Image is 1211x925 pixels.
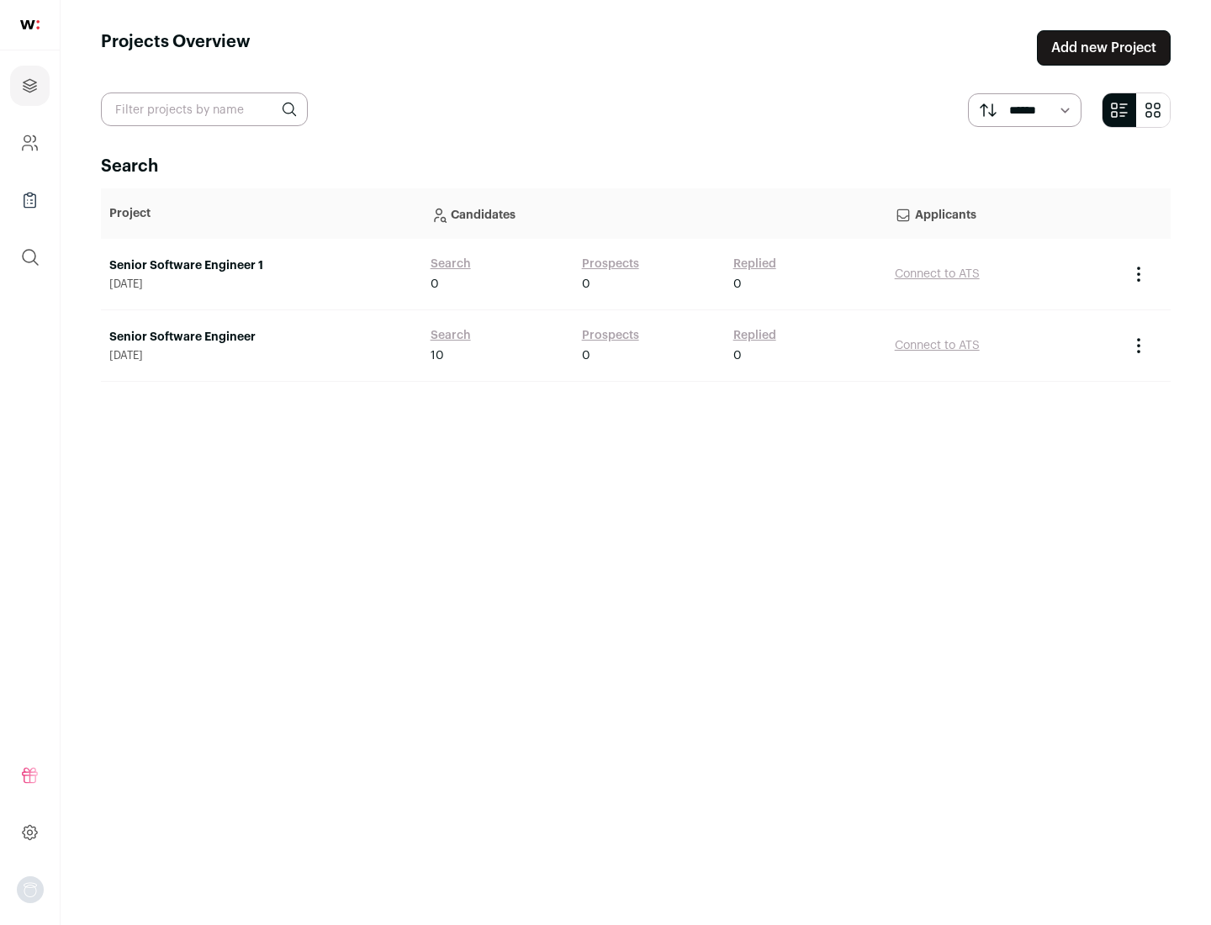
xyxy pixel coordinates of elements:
[109,257,414,274] a: Senior Software Engineer 1
[895,340,980,351] a: Connect to ATS
[733,347,742,364] span: 0
[431,327,471,344] a: Search
[431,276,439,293] span: 0
[17,876,44,903] button: Open dropdown
[733,327,776,344] a: Replied
[109,349,414,362] span: [DATE]
[20,20,40,29] img: wellfound-shorthand-0d5821cbd27db2630d0214b213865d53afaa358527fdda9d0ea32b1df1b89c2c.svg
[1129,264,1149,284] button: Project Actions
[582,276,590,293] span: 0
[17,876,44,903] img: nopic.png
[895,197,1112,230] p: Applicants
[101,30,251,66] h1: Projects Overview
[431,197,878,230] p: Candidates
[582,347,590,364] span: 0
[582,327,639,344] a: Prospects
[733,276,742,293] span: 0
[109,329,414,346] a: Senior Software Engineer
[101,92,308,126] input: Filter projects by name
[431,256,471,272] a: Search
[582,256,639,272] a: Prospects
[1037,30,1171,66] a: Add new Project
[101,155,1171,178] h2: Search
[733,256,776,272] a: Replied
[109,277,414,291] span: [DATE]
[109,205,414,222] p: Project
[10,66,50,106] a: Projects
[431,347,444,364] span: 10
[1129,336,1149,356] button: Project Actions
[10,180,50,220] a: Company Lists
[895,268,980,280] a: Connect to ATS
[10,123,50,163] a: Company and ATS Settings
